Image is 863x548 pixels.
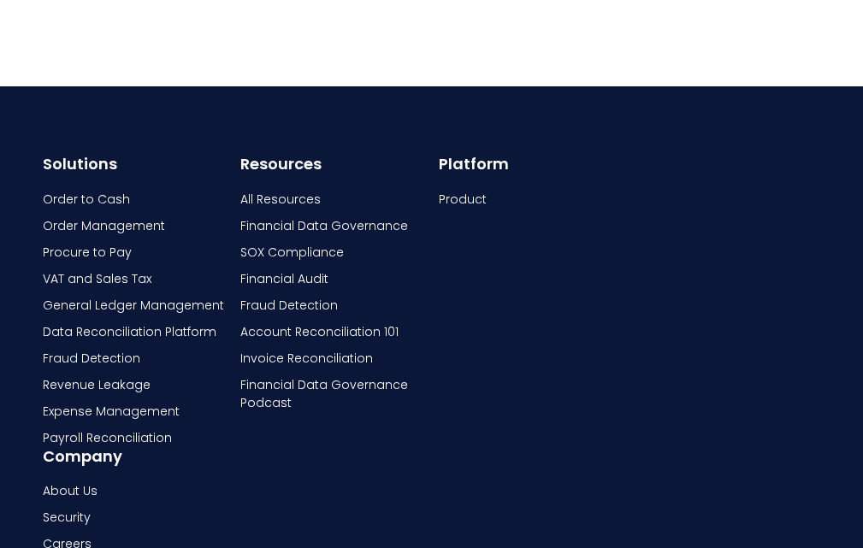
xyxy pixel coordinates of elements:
span: Fraud Detection [240,297,338,315]
a: Fraud Detection [43,350,237,368]
a: SOX Compliance [240,244,434,262]
a: About Us [43,482,237,500]
span: Revenue Leakage [43,376,151,394]
a: Financial Audit [240,270,434,288]
a: Expense Management [43,403,237,421]
span: Order Management [43,217,165,235]
h6: Solutions [43,155,237,174]
a: Product [439,191,633,209]
a: Fraud Detection [240,297,434,315]
a: Account Reconciliation 101 [240,323,434,341]
span: Order to Cash [43,191,130,209]
h6: Platform [439,155,633,174]
a: Financial Data Governance Podcast [240,376,434,412]
a: Payroll Reconciliation [43,429,237,447]
h6: Resources [240,155,434,174]
span: Data Reconciliation Platform [43,323,216,341]
span: Payroll Reconciliation [43,429,172,447]
a: Procure to Pay [43,244,237,262]
span: Fraud Detection [43,350,140,368]
span: SOX Compliance [240,244,344,262]
span: Account Reconciliation 101 [240,323,399,341]
a: All Resources [240,191,434,209]
a: Order to Cash [43,191,237,209]
a: General Ledger Management [43,297,237,315]
span: General Ledger Management [43,297,224,315]
a: VAT and Sales Tax [43,270,237,288]
span: VAT and Sales Tax [43,270,151,288]
span: Procure to Pay [43,244,132,262]
span: All Resources [240,191,321,209]
a: Invoice Reconciliation [240,350,434,368]
span: Financial Data Governance [240,217,408,235]
span: Security [43,509,91,527]
span: Invoice Reconciliation [240,350,373,368]
span: Product [439,191,487,209]
a: Revenue Leakage [43,376,237,394]
a: Data Reconciliation Platform [43,323,237,341]
a: Financial Data Governance [240,217,434,235]
span: About Us [43,482,98,500]
span: Expense Management [43,403,180,421]
a: Order Management [43,217,237,235]
a: Security [43,509,237,527]
span: Financial Audit [240,270,328,288]
h6: Company [43,447,237,466]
